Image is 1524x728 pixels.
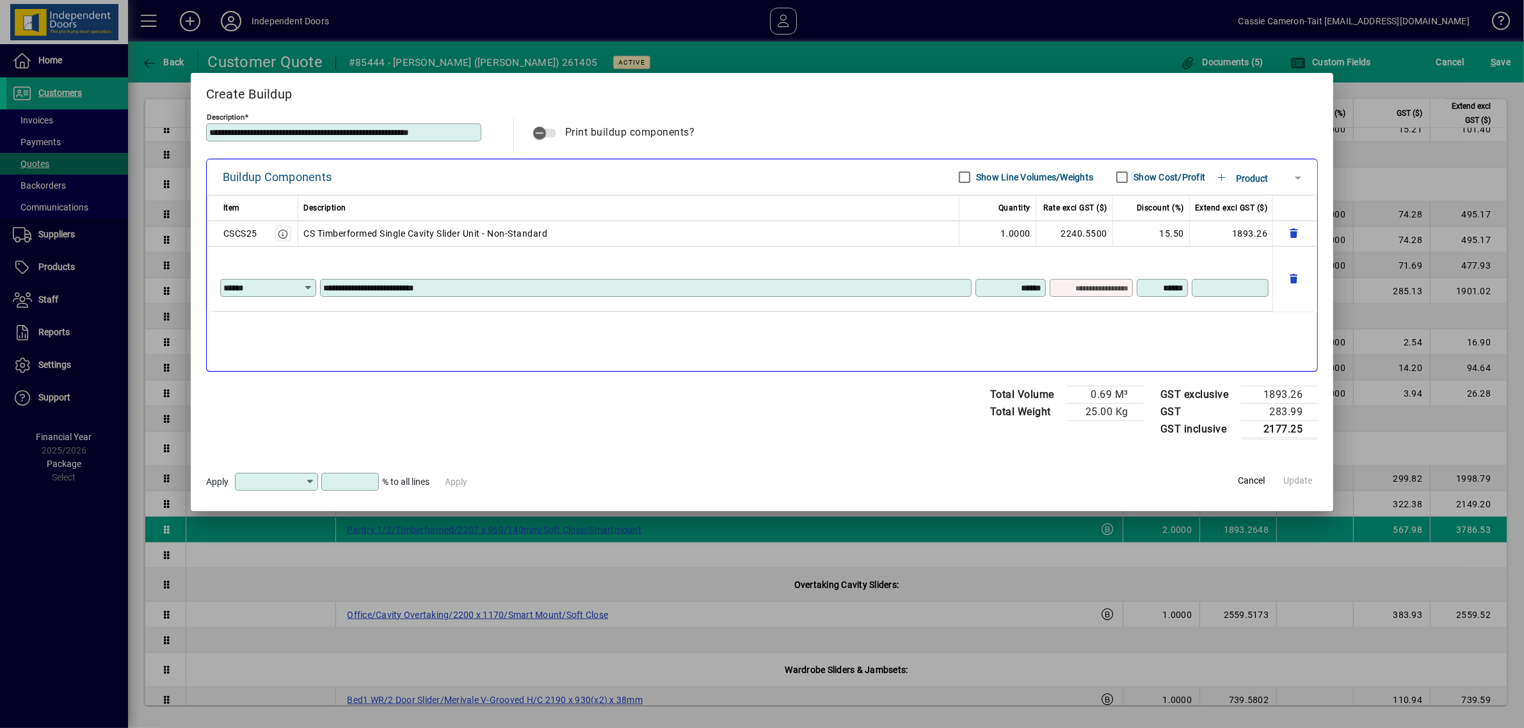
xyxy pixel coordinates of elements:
label: Show Cost/Profit [1131,171,1205,184]
button: Cancel [1231,469,1272,492]
label: Show Line Volumes/Weights [974,171,1093,184]
td: 1.0000 [959,221,1036,246]
span: Discount (%) [1137,200,1184,216]
span: Quantity [999,200,1031,216]
td: GST [1154,403,1242,420]
td: Total Weight [984,403,1067,420]
span: Description [303,200,346,216]
button: Update [1277,469,1318,492]
td: 1893.26 [1190,221,1274,246]
div: Buildup Components [223,167,332,187]
div: CSCS25 [223,226,257,241]
td: CS Timberformed Single Cavity Slider Unit - Non-Standard [298,221,959,246]
span: % to all lines [382,477,429,487]
div: 2240.5500 [1041,226,1107,241]
td: 1893.26 [1241,386,1318,403]
span: Rate excl GST ($) [1043,200,1107,216]
td: 0.69 M³ [1067,386,1144,403]
td: GST inclusive [1154,420,1242,438]
td: 283.99 [1241,403,1318,420]
td: 25.00 Kg [1067,403,1144,420]
td: 2177.25 [1241,420,1318,438]
span: Apply [206,477,229,487]
span: Cancel [1238,474,1265,487]
span: Extend excl GST ($) [1195,200,1268,216]
span: Update [1283,474,1312,487]
h2: Create Buildup [191,73,1334,110]
td: Total Volume [984,386,1067,403]
td: GST exclusive [1154,386,1242,403]
span: Print buildup components? [565,126,695,138]
span: Item [223,200,240,216]
mat-label: Description [207,113,245,122]
td: 15.50 [1113,221,1190,246]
